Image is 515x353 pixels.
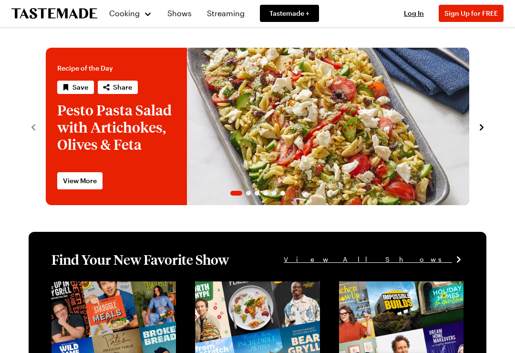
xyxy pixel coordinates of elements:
span: Sign Up for FREE [444,9,498,17]
span: Go to slide 1 [230,191,242,196]
span: Go to slide 4 [263,191,268,196]
button: Share [98,81,138,94]
div: 1 / 6 [46,48,469,205]
span: Cooking [109,9,140,18]
button: Log In [395,9,433,18]
span: View All Shows [284,254,452,265]
span: Go to slide 2 [246,191,251,196]
span: Go to slide 5 [272,191,277,196]
h1: Find Your New Favorite Show [51,251,229,268]
span: Share [113,83,132,92]
span: Save [72,83,88,92]
a: Tastemade + [260,5,319,22]
span: Tastemade + [269,9,309,18]
span: Go to slide 6 [280,191,285,196]
a: To Tastemade Home Page [11,8,97,19]
button: navigate to next item [477,121,486,132]
a: View More [57,172,103,189]
a: View full content for [object Object] [51,282,153,303]
button: Sign Up for FREE [439,5,504,22]
a: View full content for [object Object] [339,282,440,303]
button: navigate to previous item [29,121,38,132]
button: Save recipe [57,81,94,94]
a: View full content for [object Object] [195,282,296,303]
span: Log In [404,9,424,17]
span: View More [63,176,97,186]
span: Go to slide 3 [255,191,259,196]
button: Cooking [109,2,152,25]
a: View All Shows [284,254,463,265]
